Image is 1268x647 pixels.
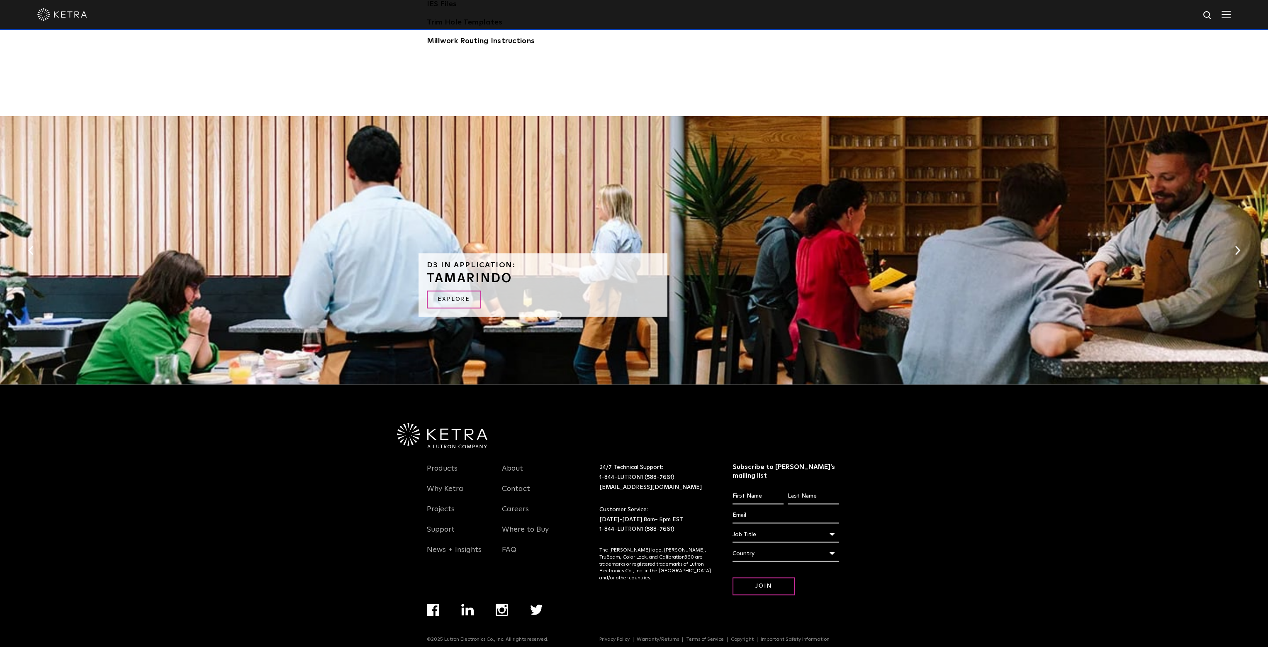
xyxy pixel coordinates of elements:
a: Important Safety Information [757,637,833,642]
input: Email [733,508,839,523]
h3: Subscribe to [PERSON_NAME]’s mailing list [733,463,839,480]
input: Join [733,577,795,595]
a: Careers [502,505,529,524]
p: ©2025 Lutron Electronics Co., Inc. All rights reserved. [427,637,548,642]
a: News + Insights [427,545,482,564]
a: 1-844-LUTRON1 (588-7661) [599,474,674,480]
a: FAQ [502,545,516,564]
img: search icon [1202,10,1213,21]
button: Next [1233,245,1241,256]
h3: Tamarindo [427,272,659,285]
button: Previous [27,245,35,256]
p: The [PERSON_NAME] logo, [PERSON_NAME], TruBeam, Color Lock, and Calibration360 are trademarks or ... [599,547,712,582]
img: Ketra-aLutronCo_White_RGB [397,423,487,449]
img: twitter [530,604,543,615]
a: Projects [427,505,455,524]
div: Job Title [733,527,839,542]
div: Navigation Menu [599,637,841,642]
h6: D3 in application: [427,261,659,269]
a: 1-844-LUTRON1 (588-7661) [599,526,674,532]
img: facebook [427,603,439,616]
div: Country [733,546,839,562]
a: Millwork Routing Instructions [427,35,535,49]
img: ketra-logo-2019-white [37,8,87,21]
a: About [502,464,523,483]
div: Navigation Menu [427,463,490,564]
img: linkedin [461,604,474,615]
div: Navigation Menu [427,603,565,637]
a: Privacy Policy [596,637,633,642]
a: Terms of Service [683,637,728,642]
a: Why Ketra [427,484,463,503]
a: [EMAIL_ADDRESS][DOMAIN_NAME] [599,484,702,490]
img: Hamburger%20Nav.svg [1222,10,1231,18]
div: Navigation Menu [502,463,565,564]
img: instagram [496,603,508,616]
a: Support [427,525,455,544]
a: Copyright [728,637,757,642]
input: Last Name [788,488,839,504]
input: First Name [733,488,784,504]
a: Contact [502,484,530,503]
a: Warranty/Returns [633,637,683,642]
a: Where to Buy [502,525,549,544]
a: Products [427,464,458,483]
p: 24/7 Technical Support: [599,463,712,492]
a: Explore [427,291,481,308]
p: Customer Service: [DATE]-[DATE] 8am- 5pm EST [599,505,712,535]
